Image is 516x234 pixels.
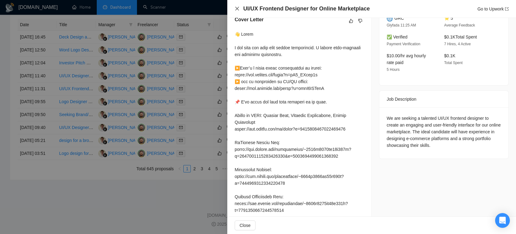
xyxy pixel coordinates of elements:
span: 5 Hours [387,67,400,72]
a: Go to Upworkexport [477,6,509,11]
span: Payment Verification [387,42,420,46]
span: $0.1K [444,53,455,58]
div: We are seeking a talented UI/UX frontend designer to create an engaging and user-friendly interfa... [387,115,501,149]
span: dislike [358,18,362,23]
h4: UI/UX Frontend Designer for Online Marketplace [243,5,370,13]
span: ✅ Verified [387,34,408,39]
span: export [505,7,509,11]
span: Total Spent [444,61,463,65]
span: Glyfada 11:25 AM [387,23,416,27]
button: Close [235,6,240,11]
span: $0.1K Total Spent [444,34,477,39]
span: ⭐ 5 [444,16,453,21]
button: like [347,17,355,25]
button: Close [235,220,256,230]
div: Open Intercom Messenger [495,213,510,228]
span: $10.00/hr avg hourly rate paid [387,53,426,65]
img: 🌐 [387,15,393,22]
h5: Cover Letter [235,16,264,23]
span: like [349,18,353,23]
span: close [235,6,240,11]
span: GRC [394,15,404,22]
span: Close [240,222,251,229]
span: 7 Hires, 4 Active [444,42,471,46]
button: dislike [357,17,364,25]
div: Job Description [387,91,501,107]
span: Average Feedback [444,23,475,27]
